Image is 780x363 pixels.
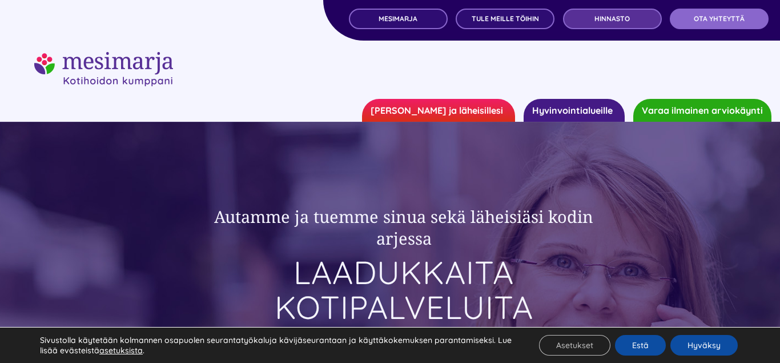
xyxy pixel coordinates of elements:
[34,50,173,65] a: mesimarjasi
[524,99,625,122] a: Hyvinvointialueille
[594,15,630,23] span: Hinnasto
[694,15,745,23] span: OTA YHTEYTTÄ
[99,345,143,356] button: asetuksista
[456,9,554,29] a: TULE MEILLE TÖIHIN
[472,15,539,23] span: TULE MEILLE TÖIHIN
[40,335,513,356] p: Sivustolla käytetään kolmannen osapuolen seurantatyökaluja kävijäseurantaan ja käyttäkokemuksen p...
[633,99,771,122] a: Varaa ilmainen arviokäynti
[184,206,623,249] h2: Autamme ja tuemme sinua sekä läheisiäsi kodin arjessa
[184,255,623,325] h1: LAADUKKAITA KOTIPALVELUITA
[34,52,173,86] img: mesimarjasi
[615,335,666,356] button: Estä
[563,9,662,29] a: Hinnasto
[670,9,769,29] a: OTA YHTEYTTÄ
[670,335,738,356] button: Hyväksy
[349,9,448,29] a: MESIMARJA
[539,335,610,356] button: Asetukset
[362,99,515,122] a: [PERSON_NAME] ja läheisillesi
[379,15,417,23] span: MESIMARJA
